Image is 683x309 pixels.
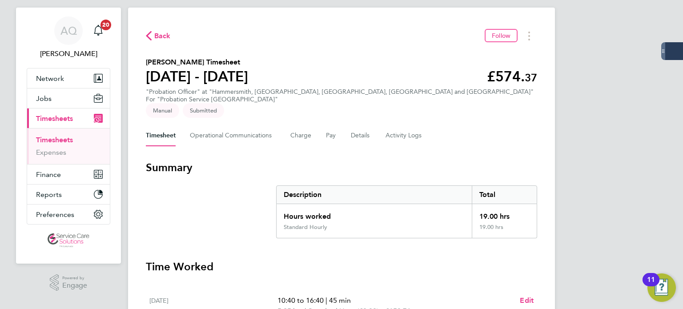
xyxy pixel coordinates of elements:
span: Network [36,74,64,83]
button: Reports [27,185,110,204]
div: For "Probation Service [GEOGRAPHIC_DATA]" [146,96,534,103]
span: Back [154,31,171,41]
button: Jobs [27,88,110,108]
a: Go to home page [27,233,110,248]
span: Engage [62,282,87,289]
button: Follow [485,29,518,42]
button: Timesheets Menu [521,29,537,43]
button: Back [146,30,171,41]
nav: Main navigation [16,8,121,264]
h3: Summary [146,161,537,175]
h2: [PERSON_NAME] Timesheet [146,57,248,68]
button: Finance [27,165,110,184]
div: Summary [276,185,537,238]
div: 19.00 hrs [472,204,537,224]
div: 19.00 hrs [472,224,537,238]
span: This timesheet was manually created. [146,103,179,118]
a: AQ[PERSON_NAME] [27,16,110,59]
span: Powered by [62,274,87,282]
h1: [DATE] - [DATE] [146,68,248,85]
a: Edit [520,295,534,306]
button: Operational Communications [190,125,276,146]
span: Follow [492,32,510,40]
div: 11 [647,280,655,291]
button: Details [351,125,371,146]
span: Preferences [36,210,74,219]
span: 10:40 to 16:40 [277,296,324,305]
span: 20 [100,20,111,30]
span: Andrew Quinney [27,48,110,59]
span: Edit [520,296,534,305]
span: This timesheet is Submitted. [183,103,224,118]
span: | [325,296,327,305]
div: Timesheets [27,128,110,164]
div: Standard Hourly [284,224,327,231]
app-decimal: £574. [487,68,537,85]
span: Timesheets [36,114,73,123]
span: Finance [36,170,61,179]
div: Hours worked [277,204,472,224]
button: Timesheet [146,125,176,146]
div: Total [472,186,537,204]
div: Description [277,186,472,204]
div: "Probation Officer" at "Hammersmith, [GEOGRAPHIC_DATA], [GEOGRAPHIC_DATA], [GEOGRAPHIC_DATA] and ... [146,88,534,103]
a: 20 [89,16,107,45]
img: servicecare-logo-retina.png [48,233,89,248]
span: 45 min [329,296,351,305]
span: Jobs [36,94,52,103]
button: Preferences [27,205,110,224]
button: Timesheets [27,108,110,128]
a: Powered byEngage [50,274,88,291]
button: Open Resource Center, 11 new notifications [647,273,676,302]
h3: Time Worked [146,260,537,274]
a: Timesheets [36,136,73,144]
span: Reports [36,190,62,199]
span: AQ [60,25,77,36]
a: Expenses [36,148,66,157]
button: Pay [326,125,337,146]
span: 37 [525,71,537,84]
button: Charge [290,125,312,146]
button: Network [27,68,110,88]
button: Activity Logs [386,125,423,146]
